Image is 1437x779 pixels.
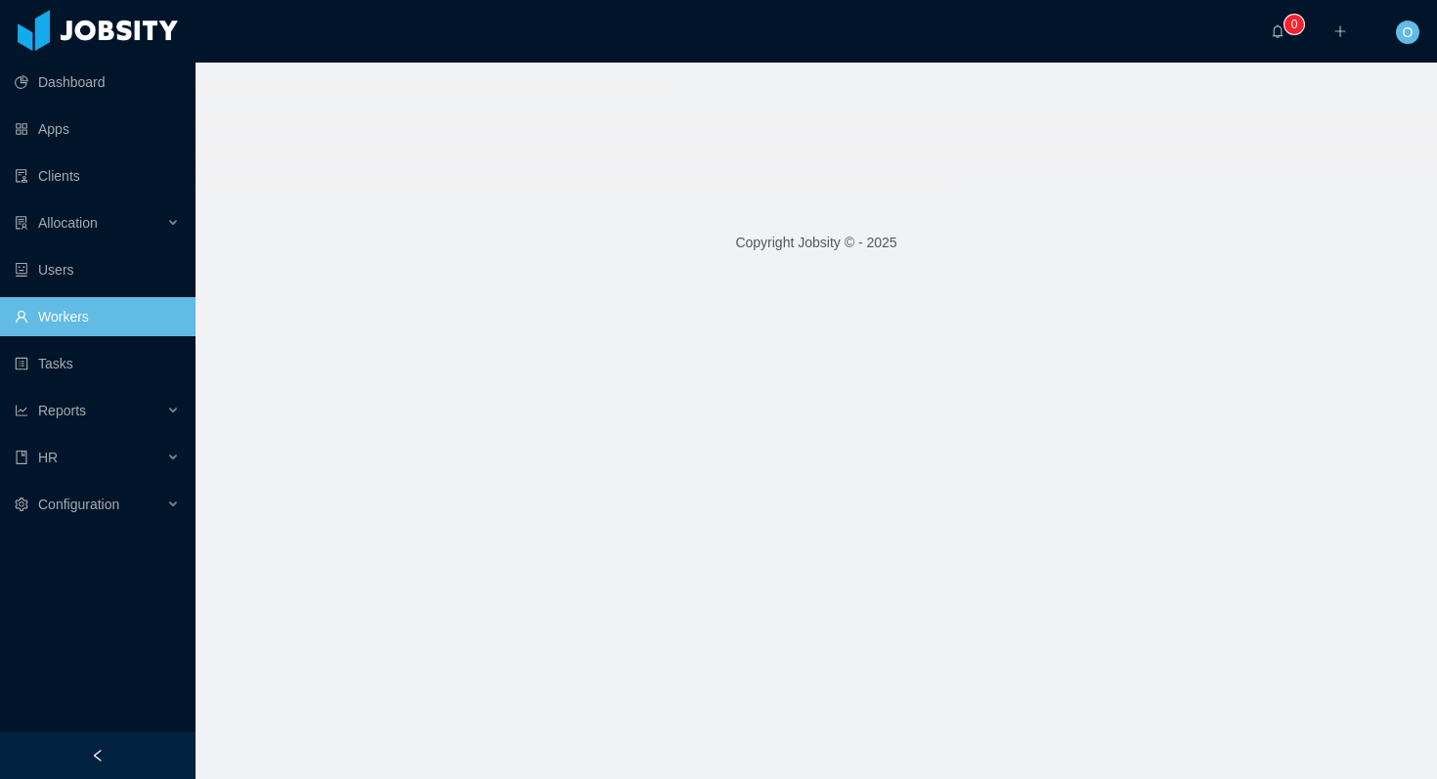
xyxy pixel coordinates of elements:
[15,344,180,383] a: icon: profileTasks
[38,215,98,231] span: Allocation
[38,497,119,512] span: Configuration
[1271,24,1285,38] i: icon: bell
[15,404,28,417] i: icon: line-chart
[15,109,180,149] a: icon: appstoreApps
[15,498,28,511] i: icon: setting
[15,156,180,195] a: icon: auditClients
[15,216,28,230] i: icon: solution
[15,297,180,336] a: icon: userWorkers
[1403,21,1414,44] span: O
[15,63,180,102] a: icon: pie-chartDashboard
[1333,24,1347,38] i: icon: plus
[196,209,1437,277] footer: Copyright Jobsity © - 2025
[15,250,180,289] a: icon: robotUsers
[38,450,58,465] span: HR
[1285,15,1304,34] sup: 0
[15,451,28,464] i: icon: book
[38,403,86,418] span: Reports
